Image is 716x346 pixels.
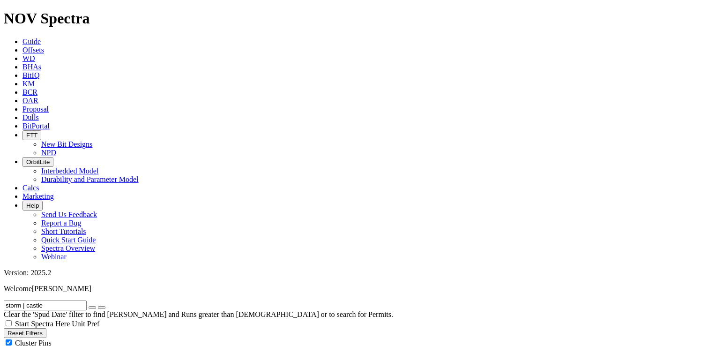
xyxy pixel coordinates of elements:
[41,219,81,227] a: Report a Bug
[26,202,39,209] span: Help
[41,149,56,157] a: NPD
[15,320,70,328] span: Start Spectra Here
[22,97,38,105] a: OAR
[41,211,97,218] a: Send Us Feedback
[72,320,99,328] span: Unit Pref
[4,301,87,310] input: Search
[41,244,95,252] a: Spectra Overview
[22,122,50,130] a: BitPortal
[22,201,43,211] button: Help
[41,253,67,261] a: Webinar
[22,105,49,113] a: Proposal
[4,310,393,318] span: Clear the 'Spud Date' filter to find [PERSON_NAME] and Runs greater than [DEMOGRAPHIC_DATA] or to...
[41,167,98,175] a: Interbedded Model
[22,130,41,140] button: FTT
[22,157,53,167] button: OrbitLite
[22,54,35,62] a: WD
[4,328,46,338] button: Reset Filters
[22,63,41,71] a: BHAs
[22,88,37,96] a: BCR
[26,132,37,139] span: FTT
[32,285,91,293] span: [PERSON_NAME]
[22,80,35,88] a: KM
[4,269,712,277] div: Version: 2025.2
[22,184,39,192] a: Calcs
[26,158,50,165] span: OrbitLite
[22,38,41,45] a: Guide
[4,285,712,293] p: Welcome
[4,10,712,27] h1: NOV Spectra
[22,46,44,54] a: Offsets
[41,227,86,235] a: Short Tutorials
[6,320,12,326] input: Start Spectra Here
[22,192,54,200] a: Marketing
[41,175,139,183] a: Durability and Parameter Model
[41,236,96,244] a: Quick Start Guide
[22,113,39,121] a: Dulls
[41,140,92,148] a: New Bit Designs
[22,71,39,79] a: BitIQ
